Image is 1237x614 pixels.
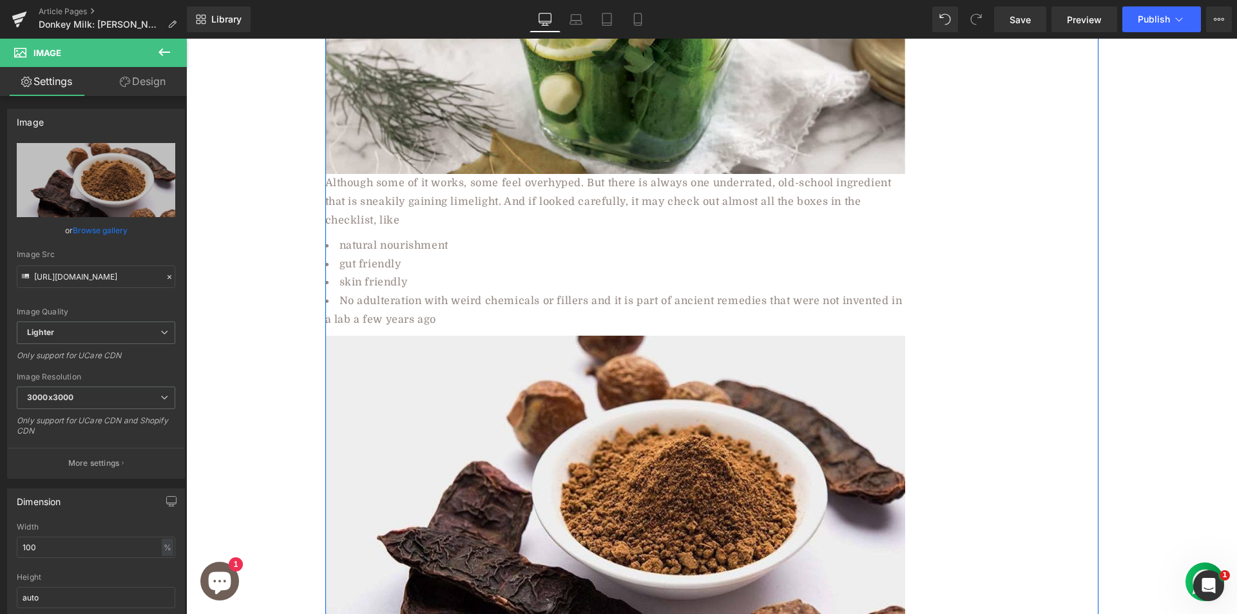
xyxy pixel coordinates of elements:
[162,539,173,556] div: %
[1206,6,1232,32] button: More
[1067,13,1102,26] span: Preview
[39,6,187,17] a: Article Pages
[8,448,184,478] button: More settings
[932,6,958,32] button: Undo
[622,6,653,32] a: Mobile
[17,250,175,259] div: Image Src
[530,6,561,32] a: Desktop
[17,307,175,316] div: Image Quality
[17,537,175,558] input: auto
[17,489,61,507] div: Dimension
[1010,13,1031,26] span: Save
[68,457,120,469] p: More settings
[17,416,175,445] div: Only support for UCare CDN and Shopify CDN
[13,13,39,39] img: whatsapp-icon.svg
[17,523,175,532] div: Width
[39,19,162,30] span: Donkey Milk: [PERSON_NAME]’s Secret to Ageless Skin and Lasting Wellness
[96,67,189,96] a: Design
[17,265,175,288] input: Link
[27,392,73,402] b: 3000x3000
[187,6,251,32] a: New Library
[1138,14,1170,24] span: Publish
[1220,570,1230,580] span: 1
[17,350,175,369] div: Only support for UCare CDN
[591,6,622,32] a: Tablet
[211,14,242,25] span: Library
[963,6,989,32] button: Redo
[73,219,128,242] a: Browse gallery
[1122,6,1201,32] button: Publish
[27,327,54,337] b: Lighter
[1051,6,1117,32] a: Preview
[34,48,61,58] span: Image
[186,39,1237,614] iframe: To enrich screen reader interactions, please activate Accessibility in Grammarly extension settings
[17,573,175,582] div: Height
[17,224,175,237] div: or
[17,587,175,608] input: auto
[17,110,44,128] div: Image
[17,372,175,381] div: Image Resolution
[1193,570,1224,601] iframe: Intercom live chat
[561,6,591,32] a: Laptop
